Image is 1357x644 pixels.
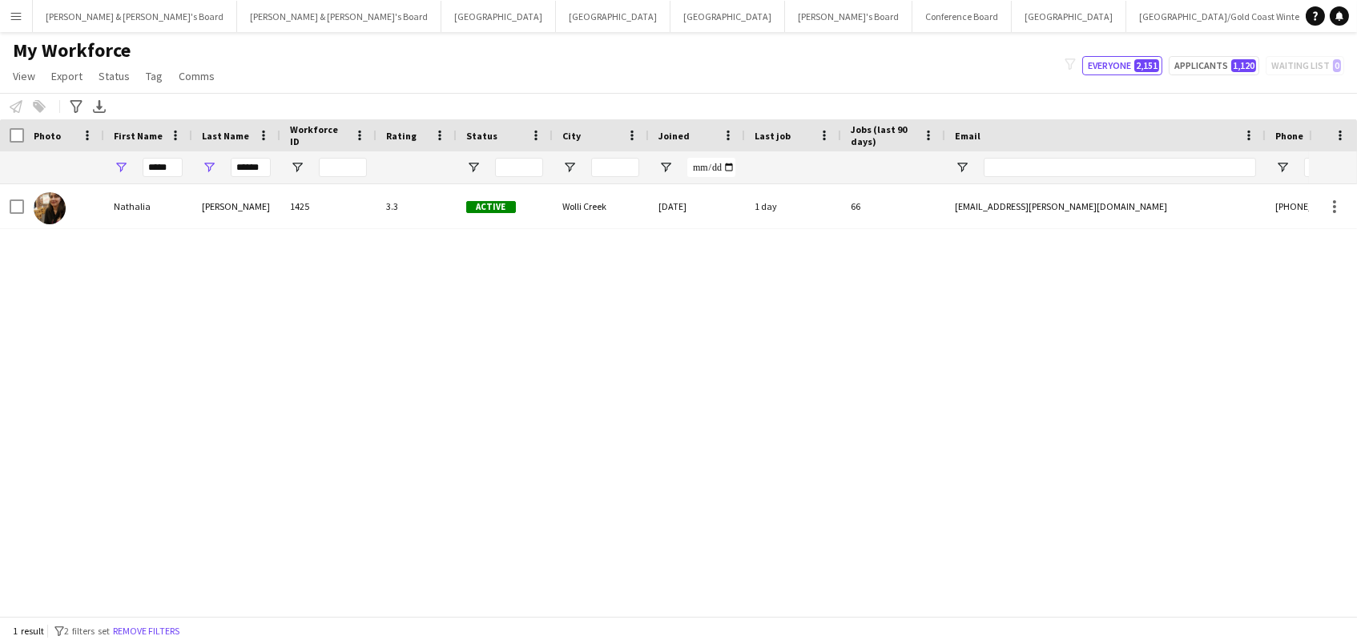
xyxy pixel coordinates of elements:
button: Conference Board [912,1,1012,32]
span: Export [51,69,83,83]
input: City Filter Input [591,158,639,177]
div: 3.3 [376,184,457,228]
div: 1 day [745,184,841,228]
button: Open Filter Menu [466,160,481,175]
span: Last Name [202,130,249,142]
button: Open Filter Menu [562,160,577,175]
button: [GEOGRAPHIC_DATA] [441,1,556,32]
button: [PERSON_NAME]'s Board [785,1,912,32]
button: [GEOGRAPHIC_DATA] [556,1,670,32]
span: Photo [34,130,61,142]
button: Applicants1,120 [1169,56,1259,75]
a: View [6,66,42,87]
span: Last job [755,130,791,142]
button: Open Filter Menu [1275,160,1290,175]
span: Rating [386,130,417,142]
span: Workforce ID [290,123,348,147]
span: 2 filters set [64,625,110,637]
span: My Workforce [13,38,131,62]
button: [PERSON_NAME] & [PERSON_NAME]'s Board [33,1,237,32]
span: Jobs (last 90 days) [851,123,916,147]
span: First Name [114,130,163,142]
span: 2,151 [1134,59,1159,72]
button: Remove filters [110,622,183,640]
div: Nathalia [104,184,192,228]
div: Wolli Creek [553,184,649,228]
span: View [13,69,35,83]
button: [GEOGRAPHIC_DATA] [1012,1,1126,32]
button: Open Filter Menu [658,160,673,175]
input: Email Filter Input [984,158,1256,177]
div: [DATE] [649,184,745,228]
img: Nathalia Goertz [34,192,66,224]
a: Status [92,66,136,87]
input: Last Name Filter Input [231,158,271,177]
div: 1425 [280,184,376,228]
button: Open Filter Menu [955,160,969,175]
span: Phone [1275,130,1303,142]
span: Status [99,69,130,83]
span: Tag [146,69,163,83]
span: Status [466,130,497,142]
button: [GEOGRAPHIC_DATA]/Gold Coast Winter [1126,1,1316,32]
div: 66 [841,184,945,228]
app-action-btn: Export XLSX [90,97,109,116]
a: Tag [139,66,169,87]
span: 1,120 [1231,59,1256,72]
div: [EMAIL_ADDRESS][PERSON_NAME][DOMAIN_NAME] [945,184,1266,228]
span: City [562,130,581,142]
input: Status Filter Input [495,158,543,177]
button: [GEOGRAPHIC_DATA] [670,1,785,32]
a: Export [45,66,89,87]
span: Email [955,130,981,142]
a: Comms [172,66,221,87]
app-action-btn: Advanced filters [66,97,86,116]
span: Active [466,201,516,213]
div: [PERSON_NAME] [192,184,280,228]
button: Everyone2,151 [1082,56,1162,75]
button: Open Filter Menu [114,160,128,175]
input: Joined Filter Input [687,158,735,177]
span: Joined [658,130,690,142]
input: First Name Filter Input [143,158,183,177]
span: Comms [179,69,215,83]
button: [PERSON_NAME] & [PERSON_NAME]'s Board [237,1,441,32]
button: Open Filter Menu [202,160,216,175]
input: Workforce ID Filter Input [319,158,367,177]
button: Open Filter Menu [290,160,304,175]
